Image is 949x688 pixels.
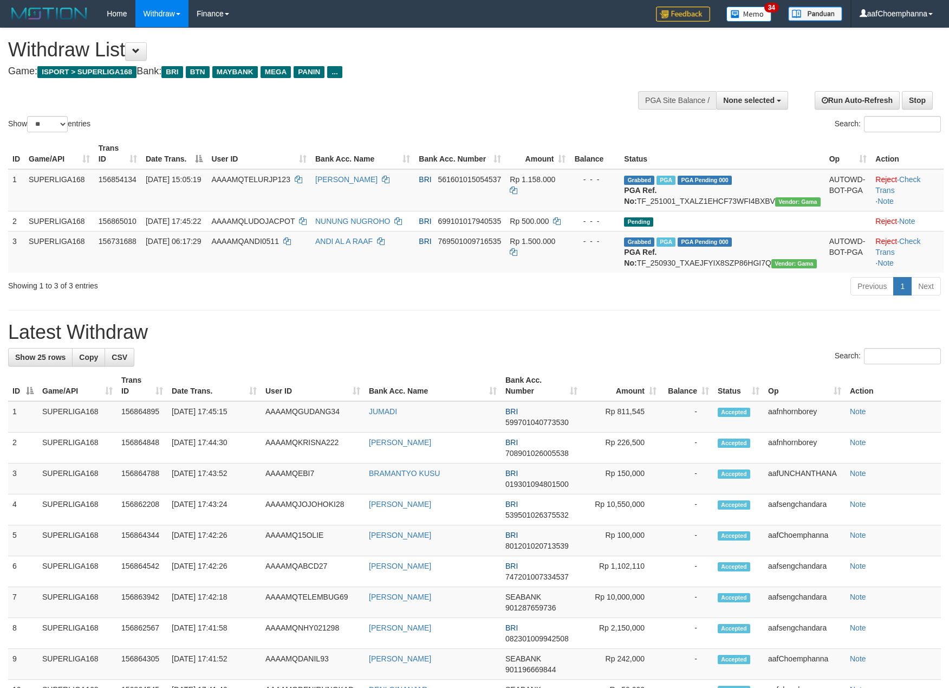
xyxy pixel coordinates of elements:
[99,217,136,226] span: 156865010
[788,7,842,21] img: panduan.png
[661,433,713,464] td: -
[661,401,713,433] td: -
[99,175,136,184] span: 156854134
[846,370,941,401] th: Action
[369,500,431,509] a: [PERSON_NAME]
[117,494,167,525] td: 156862208
[661,649,713,680] td: -
[38,370,117,401] th: Game/API: activate to sort column ascending
[94,138,141,169] th: Trans ID: activate to sort column ascending
[505,500,518,509] span: BRI
[574,174,615,185] div: - - -
[161,66,183,78] span: BRI
[24,211,94,231] td: SUPERLIGA168
[261,370,365,401] th: User ID: activate to sort column ascending
[505,603,556,612] span: Copy 901287659736 to clipboard
[99,237,136,246] span: 156731688
[871,211,944,231] td: ·
[261,464,365,494] td: AAAAMQEBI7
[893,277,912,295] a: 1
[8,231,24,273] td: 3
[505,511,569,519] span: Copy 539501026375532 to clipboard
[38,649,117,680] td: SUPERLIGA168
[311,138,414,169] th: Bank Acc. Name: activate to sort column ascending
[661,525,713,556] td: -
[419,217,431,226] span: BRI
[438,217,501,226] span: Copy 699101017940535 to clipboard
[510,217,549,226] span: Rp 500.000
[369,407,397,416] a: JUMADI
[771,259,817,268] span: Vendor URL: https://trx31.1velocity.biz
[167,401,261,433] td: [DATE] 17:45:15
[8,66,622,77] h4: Game: Bank:
[505,438,518,447] span: BRI
[582,494,661,525] td: Rp 10,550,000
[716,91,788,110] button: None selected
[146,217,201,226] span: [DATE] 17:45:22
[510,175,555,184] span: Rp 1.158.000
[38,464,117,494] td: SUPERLIGA168
[505,562,518,570] span: BRI
[117,370,167,401] th: Trans ID: activate to sort column ascending
[620,138,824,169] th: Status
[825,138,872,169] th: Op: activate to sort column ascending
[8,5,90,22] img: MOTION_logo.png
[764,649,846,680] td: aafChoemphanna
[261,525,365,556] td: AAAAMQ15OLIE
[582,433,661,464] td: Rp 226,500
[8,433,38,464] td: 2
[117,525,167,556] td: 156864344
[661,618,713,649] td: -
[624,248,656,267] b: PGA Ref. No:
[718,562,750,571] span: Accepted
[369,623,431,632] a: [PERSON_NAME]
[37,66,136,78] span: ISPORT > SUPERLIGA168
[315,217,390,226] a: NUNUNG NUGROHO
[815,91,900,110] a: Run Auto-Refresh
[38,525,117,556] td: SUPERLIGA168
[38,401,117,433] td: SUPERLIGA168
[850,500,866,509] a: Note
[850,407,866,416] a: Note
[211,175,290,184] span: AAAAMQTELURJP123
[112,353,127,362] span: CSV
[186,66,210,78] span: BTN
[8,116,90,132] label: Show entries
[718,655,750,664] span: Accepted
[678,237,732,247] span: PGA Pending
[775,197,821,207] span: Vendor URL: https://trx31.1velocity.biz
[911,277,941,295] a: Next
[864,116,941,132] input: Search:
[764,401,846,433] td: aafnhornborey
[24,138,94,169] th: Game/API: activate to sort column ascending
[726,7,772,22] img: Button%20Memo.svg
[8,322,941,343] h1: Latest Withdraw
[850,654,866,663] a: Note
[38,587,117,618] td: SUPERLIGA168
[505,469,518,478] span: BRI
[117,464,167,494] td: 156864788
[8,464,38,494] td: 3
[850,469,866,478] a: Note
[369,593,431,601] a: [PERSON_NAME]
[620,169,824,211] td: TF_251001_TXALZ1EHCF73WFI4BXBV
[764,433,846,464] td: aafnhornborey
[212,66,258,78] span: MAYBANK
[582,649,661,680] td: Rp 242,000
[620,231,824,273] td: TF_250930_TXAEJFYIX8SZP86HGI7Q
[723,96,775,105] span: None selected
[718,408,750,417] span: Accepted
[419,237,431,246] span: BRI
[718,593,750,602] span: Accepted
[718,500,750,510] span: Accepted
[38,618,117,649] td: SUPERLIGA168
[871,231,944,273] td: · ·
[315,237,373,246] a: ANDI AL A RAAF
[294,66,324,78] span: PANIN
[505,623,518,632] span: BRI
[261,649,365,680] td: AAAAMQDANIL93
[8,348,73,366] a: Show 25 rows
[661,556,713,587] td: -
[656,176,675,185] span: Marked by aafsengchandara
[8,370,38,401] th: ID: activate to sort column descending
